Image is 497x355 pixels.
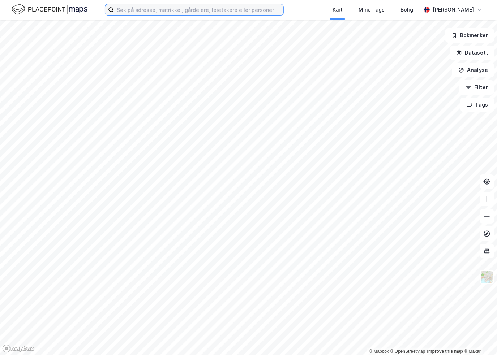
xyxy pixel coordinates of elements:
div: [PERSON_NAME] [433,5,474,14]
div: Bolig [400,5,413,14]
img: logo.f888ab2527a4732fd821a326f86c7f29.svg [12,3,87,16]
div: Mine Tags [359,5,385,14]
iframe: Chat Widget [461,320,497,355]
div: Kart [333,5,343,14]
input: Søk på adresse, matrikkel, gårdeiere, leietakere eller personer [114,4,283,15]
